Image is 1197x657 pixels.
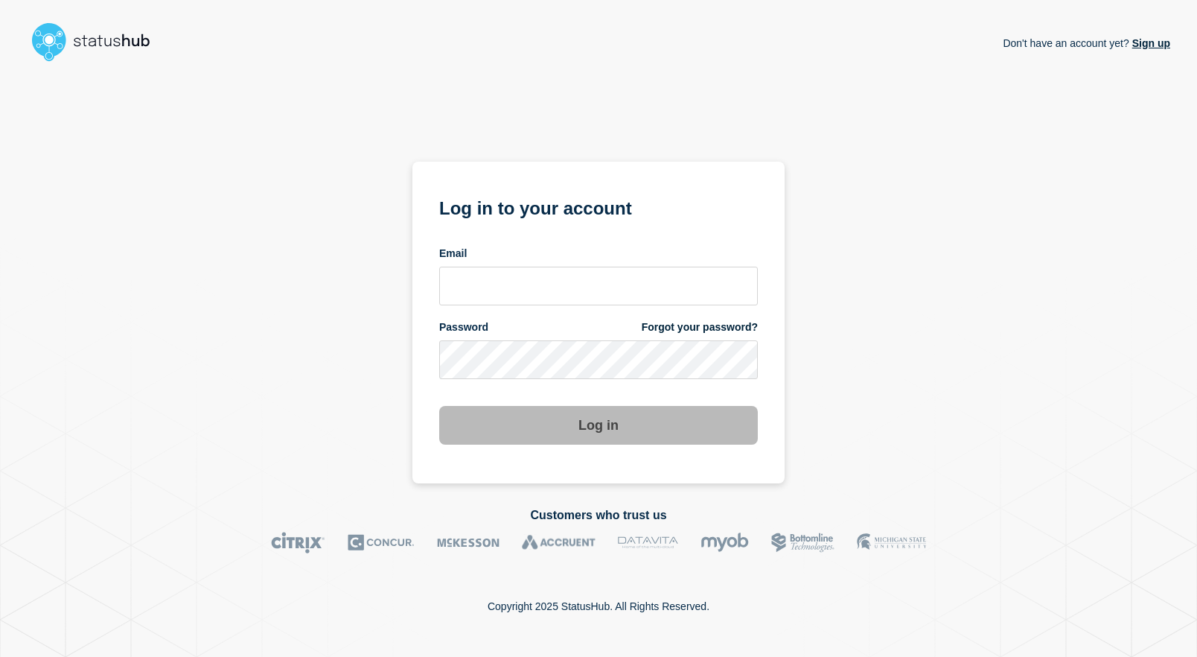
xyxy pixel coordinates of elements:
[27,509,1170,522] h2: Customers who trust us
[348,532,415,553] img: Concur logo
[439,320,488,334] span: Password
[437,532,499,553] img: McKesson logo
[700,532,749,553] img: myob logo
[27,18,168,66] img: StatusHub logo
[857,532,926,553] img: MSU logo
[771,532,834,553] img: Bottomline logo
[439,247,467,261] span: Email
[271,532,325,553] img: Citrix logo
[522,532,596,553] img: Accruent logo
[1129,37,1170,49] a: Sign up
[1003,25,1170,61] p: Don't have an account yet?
[439,406,758,445] button: Log in
[618,532,678,553] img: DataVita logo
[439,193,758,220] h1: Log in to your account
[439,267,758,305] input: email input
[488,600,709,612] p: Copyright 2025 StatusHub. All Rights Reserved.
[642,320,758,334] a: Forgot your password?
[439,340,758,379] input: password input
